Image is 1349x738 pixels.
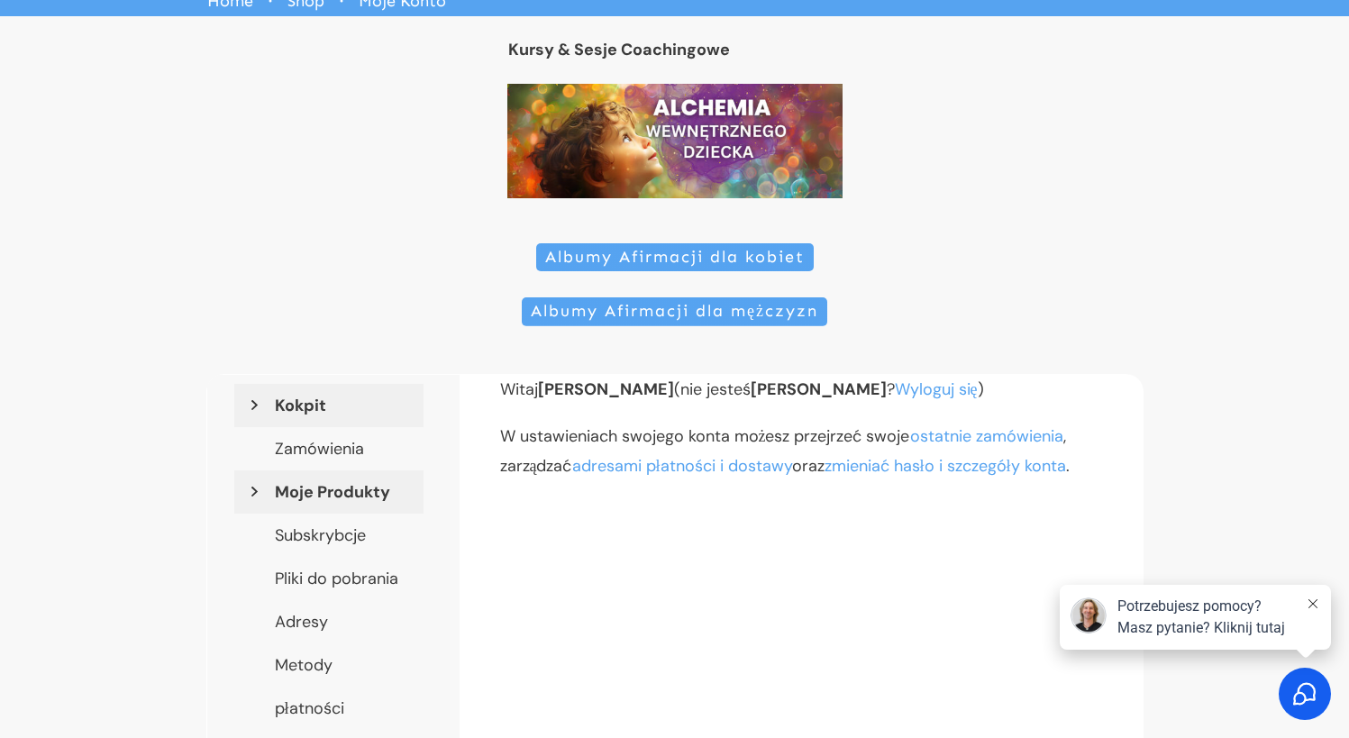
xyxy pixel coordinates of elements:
a: Kursy & Sesje Coachingowe [508,39,730,60]
a: Moje Produkty [234,470,424,514]
span: Albumy Afirmacji dla mężczyzn [531,302,818,322]
a: Albumy Afirmacji dla kobiet [536,243,814,272]
a: adresami płatności i dostawy [572,455,792,477]
a: Metody płatności [234,643,424,730]
a: Adresy [234,600,424,643]
img: ALCHEMIA Wewnetrznego Dziecka (1170 x 400 px) [507,84,843,198]
a: Kokpit [234,384,424,427]
a: zmieniać hasło i szczegóły konta [825,455,1066,477]
a: Pliki do pobrania [234,557,424,600]
a: Albumy Afirmacji dla mężczyzn [522,297,827,326]
strong: [PERSON_NAME] [751,378,887,400]
a: Subskrybcje [234,514,424,557]
a: Wyloguj się [895,378,978,400]
span: Albumy Afirmacji dla kobiet [545,248,805,268]
a: ostatnie zamówienia [910,425,1063,447]
a: Zamówienia [234,427,424,470]
strong: [PERSON_NAME] [538,378,674,400]
p: Witaj (nie jesteś ? ) [500,375,1126,422]
p: W ustawieniach swojego konta możesz przejrzeć swoje , zarządzać oraz . [500,422,1126,498]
